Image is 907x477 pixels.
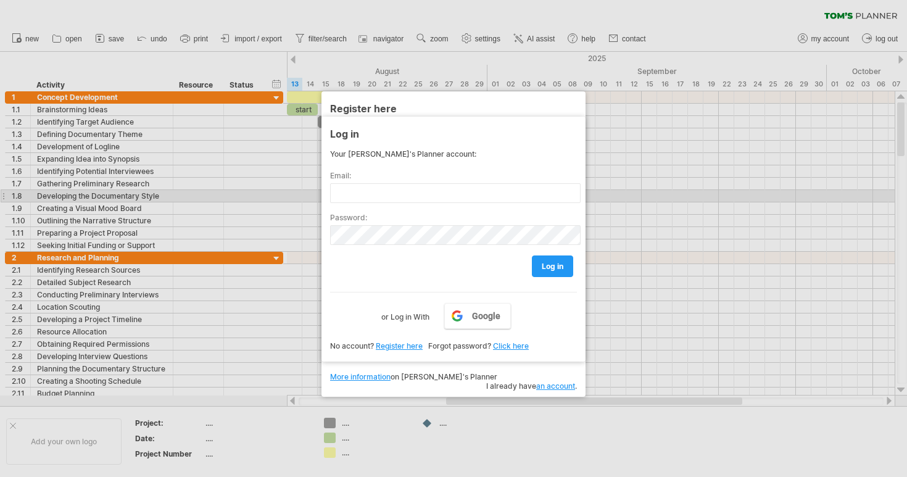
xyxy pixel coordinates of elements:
label: Password: [330,213,577,222]
a: log in [532,255,573,277]
a: an account [536,381,575,391]
a: More information [330,372,391,381]
span: I already have . [486,381,577,391]
label: or Log in With [381,303,429,324]
div: Your [PERSON_NAME]'s Planner account: [330,149,577,159]
label: Email: [330,171,577,180]
span: Forgot password? [428,341,491,350]
a: Click here [493,341,529,350]
span: log in [542,262,563,271]
div: Register here [330,97,577,119]
a: Google [444,303,511,329]
span: No account? [330,341,374,350]
div: Log in [330,122,577,144]
span: Google [472,311,500,321]
span: on [PERSON_NAME]'s Planner [330,372,497,381]
a: Register here [376,341,423,350]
